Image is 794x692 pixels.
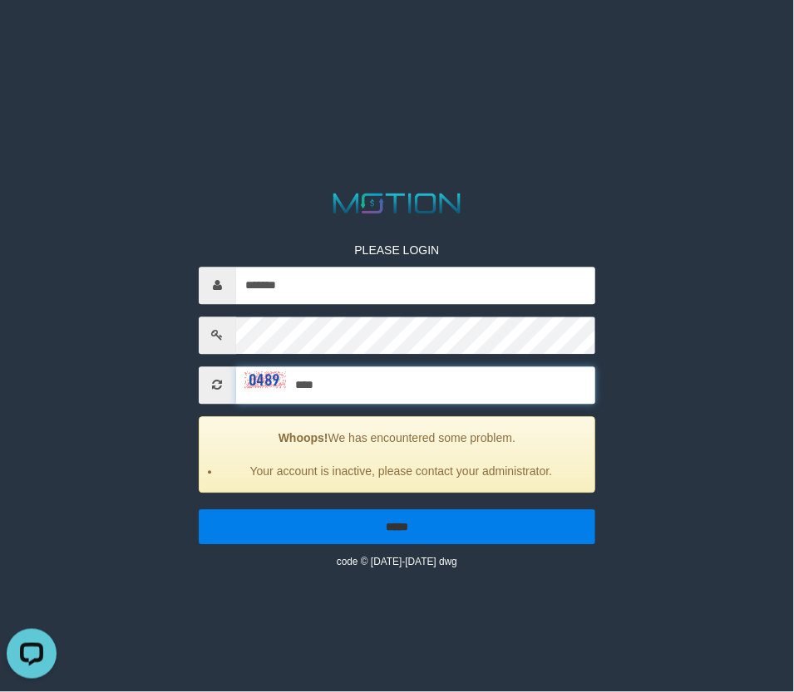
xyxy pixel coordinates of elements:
[279,431,328,444] strong: Whoops!
[244,372,286,389] img: captcha
[220,463,583,479] li: Your account is inactive, please contact your administrator.
[7,7,57,56] button: Open LiveChat chat widget
[328,189,466,217] img: MOTION_logo.png
[199,416,596,493] div: We has encountered some problem.
[337,556,457,567] small: code © [DATE]-[DATE] dwg
[199,242,596,258] p: PLEASE LOGIN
